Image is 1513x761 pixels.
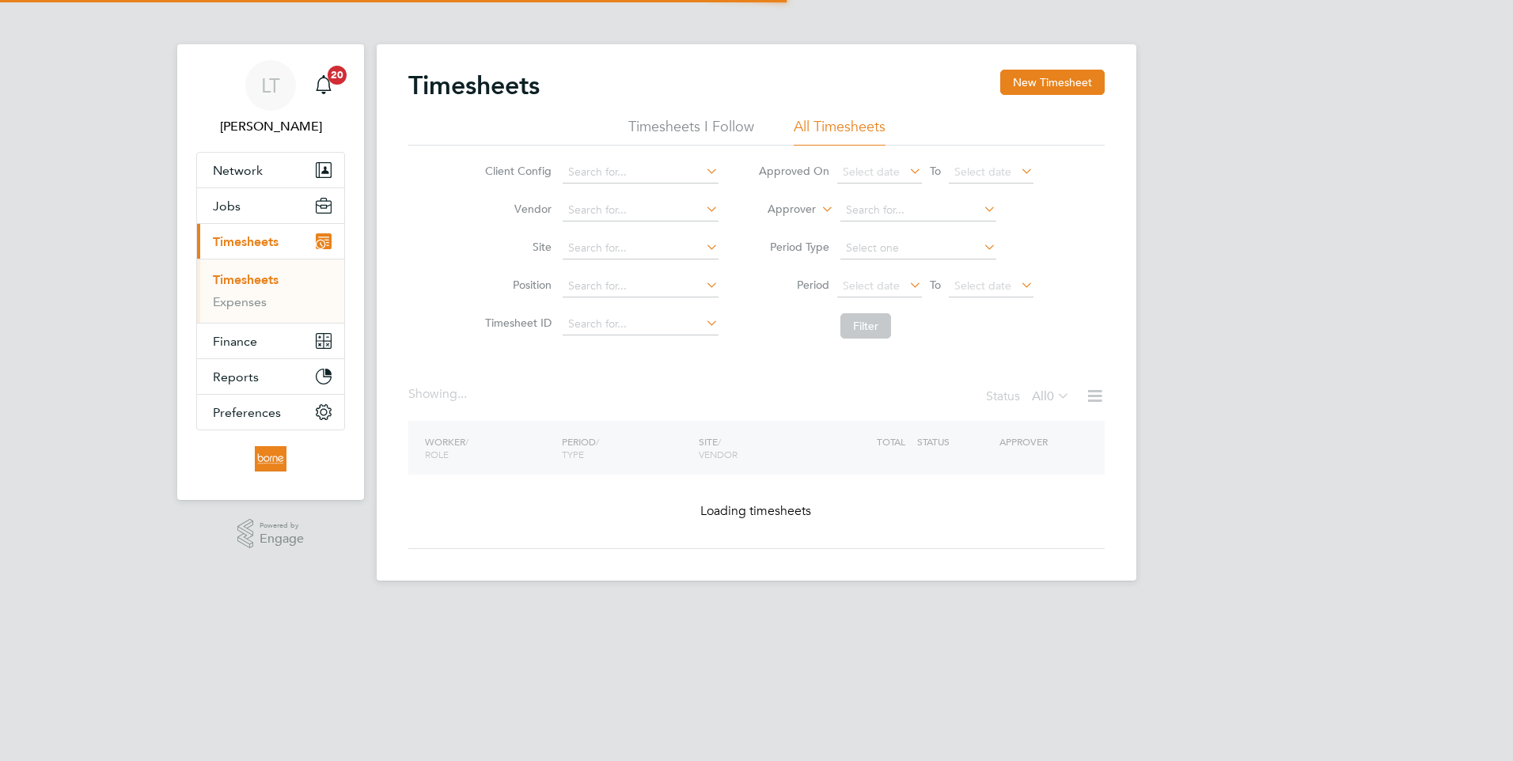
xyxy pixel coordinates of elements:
a: LT[PERSON_NAME] [196,60,345,136]
input: Search for... [563,199,719,221]
span: LT [261,75,280,96]
button: Network [197,153,344,187]
input: Search for... [563,237,719,259]
span: Timesheets [213,234,279,249]
input: Search for... [563,313,719,335]
button: Filter [840,313,891,339]
span: Finance [213,334,257,349]
input: Search for... [563,161,719,184]
li: All Timesheets [794,117,885,146]
span: 0 [1047,388,1054,404]
button: Jobs [197,188,344,223]
label: Period Type [758,240,829,254]
span: Luana Tarniceru [196,117,345,136]
label: Client Config [480,164,552,178]
input: Search for... [563,275,719,297]
span: ... [457,386,467,402]
span: Reports [213,369,259,384]
span: Select date [954,278,1011,293]
label: Vendor [480,202,552,216]
span: Engage [260,532,304,546]
span: Network [213,163,263,178]
input: Search for... [840,199,996,221]
div: Showing [408,386,470,403]
label: Site [480,240,552,254]
button: Reports [197,359,344,394]
span: Preferences [213,405,281,420]
a: Powered byEngage [237,519,305,549]
button: Timesheets [197,224,344,259]
a: Expenses [213,294,267,309]
a: Timesheets [213,272,279,287]
a: 20 [308,60,339,111]
input: Select one [840,237,996,259]
button: Preferences [197,395,344,430]
h2: Timesheets [408,70,540,101]
div: Timesheets [197,259,344,323]
span: Select date [954,165,1011,179]
nav: Main navigation [177,44,364,500]
span: Powered by [260,519,304,532]
button: New Timesheet [1000,70,1105,95]
span: Select date [843,165,900,179]
li: Timesheets I Follow [628,117,754,146]
a: Go to home page [196,446,345,471]
span: Select date [843,278,900,293]
span: To [925,161,946,181]
button: Finance [197,324,344,358]
div: Status [986,386,1073,408]
label: Period [758,278,829,292]
label: Approver [745,202,816,218]
img: borneltd-logo-retina.png [255,446,286,471]
span: 20 [328,66,347,85]
label: Approved On [758,164,829,178]
label: Position [480,278,552,292]
label: All [1032,388,1070,404]
label: Timesheet ID [480,316,552,330]
span: To [925,274,946,295]
span: Jobs [213,199,241,214]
